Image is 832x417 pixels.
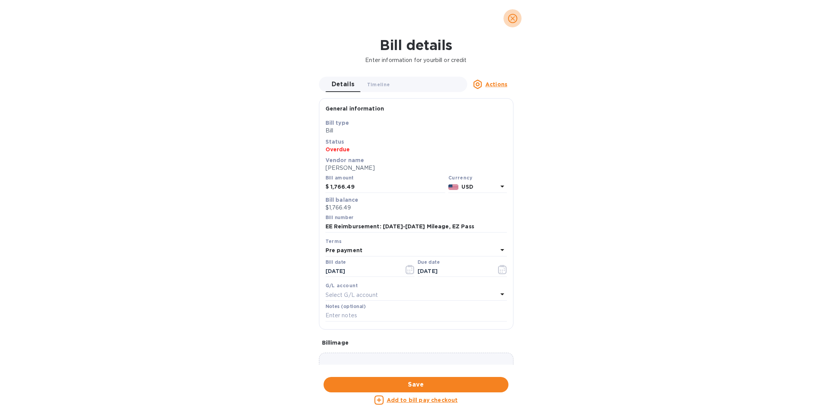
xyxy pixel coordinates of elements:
b: Status [325,139,344,145]
p: $1,766.49 [325,204,507,212]
div: $ [325,181,330,193]
p: Select G/L account [325,291,378,299]
input: Enter notes [325,310,507,322]
p: Enter information for your bill or credit [6,56,826,64]
b: G/L account [325,283,358,288]
p: Bill [325,127,507,135]
span: Timeline [367,80,390,89]
input: Due date [418,266,490,277]
p: [PERSON_NAME] [325,164,507,172]
b: Bill type [325,120,349,126]
label: Notes (optional) [325,305,366,309]
label: Bill date [325,260,346,265]
label: Bill number [325,215,353,220]
b: USD [461,184,473,190]
label: Due date [418,260,439,265]
span: Details [332,79,355,90]
p: Overdue [325,146,507,153]
p: Bill image [322,339,510,347]
input: Enter bill number [325,221,507,233]
b: Bill balance [325,197,359,203]
b: Terms [325,238,342,244]
u: Actions [485,81,507,87]
u: Add to bill pay checkout [387,397,458,403]
label: Bill amount [325,176,353,181]
input: $ Enter bill amount [330,181,445,193]
b: Currency [448,175,472,181]
img: USD [448,184,459,190]
button: Save [324,377,508,392]
b: Pre payment [325,247,362,253]
h1: Bill details [6,37,826,53]
span: Save [330,380,502,389]
b: General information [325,106,384,112]
input: Select date [325,266,398,277]
button: close [503,9,522,28]
b: Vendor name [325,157,364,163]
